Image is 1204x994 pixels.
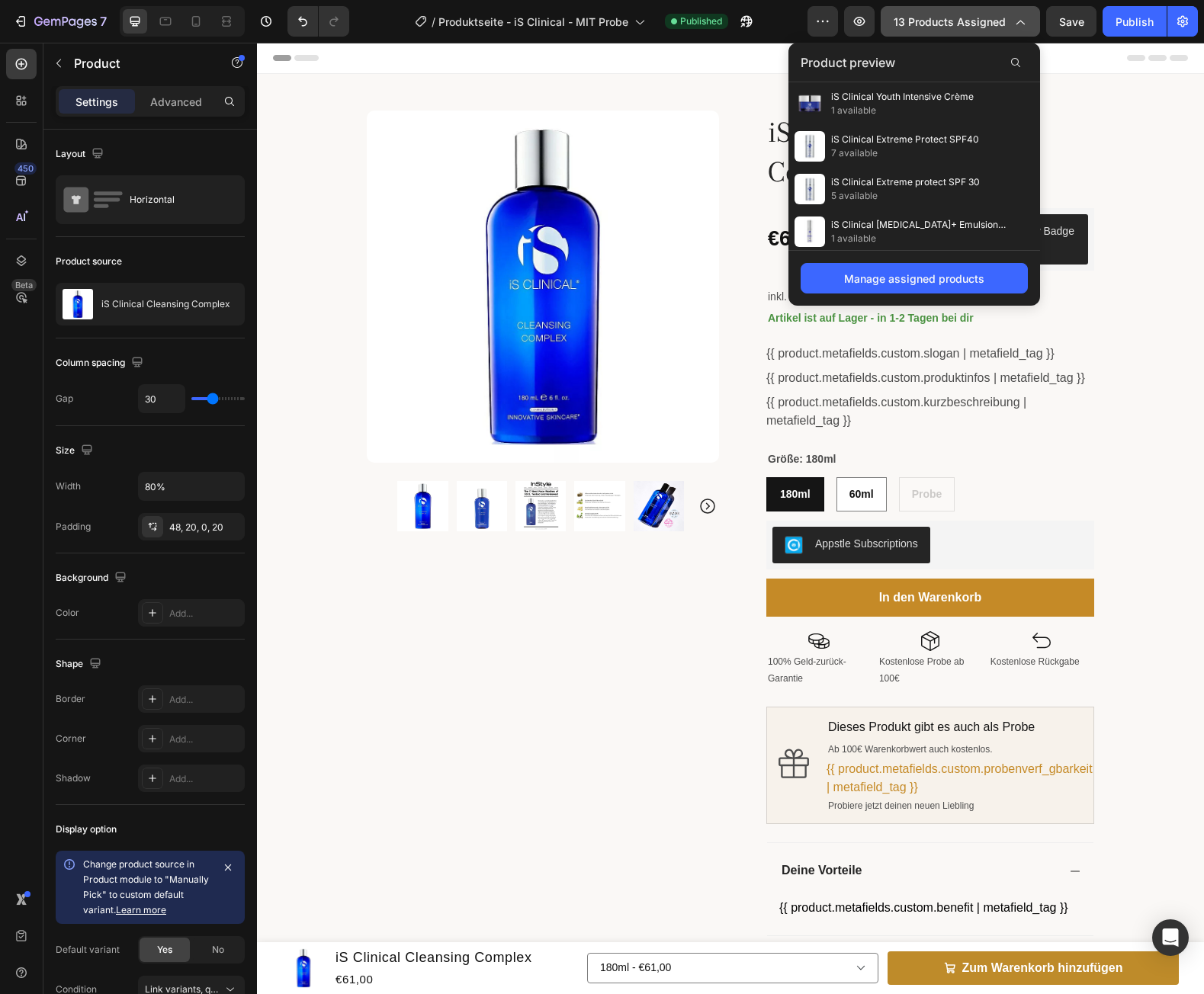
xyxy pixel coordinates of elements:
span: 180ml [523,445,554,457]
span: 13 products assigned [894,14,1006,30]
div: Column spacing [56,353,146,374]
div: Gap [56,392,73,406]
span: No [212,943,224,957]
span: Produktseite - iS Clinical - MIT Probe [438,14,628,30]
span: / [432,14,435,30]
div: Undo/Redo [287,6,349,37]
button: Carousel Next Arrow [441,454,460,473]
span: iS Clinical Extreme Protect SPF40 [831,133,979,146]
div: Product source [56,255,122,268]
img: preview-img [795,88,825,119]
div: {{ product.metafields.custom.probenverf_gbarkeit | metafield_tag }} [570,717,836,754]
button: Zum Warenkorb hinzufügen [631,909,922,943]
span: 5 available [831,189,980,203]
legend: Größe: 180ml [509,406,580,428]
div: Publish [1116,14,1154,30]
button: Publish [1103,6,1167,37]
div: [DOMAIN_NAME] - Preview Badge (Stars) [649,181,818,213]
button: 13 products assigned [881,6,1040,37]
p: 100% Geld-zurück-Garantie [511,611,613,644]
div: 48, 20, 0, 20 [169,521,241,534]
button: Manage assigned products [801,263,1028,293]
span: Product preview [801,53,895,72]
button: 7 [6,6,114,37]
p: Advanced [150,94,202,110]
div: Color [56,606,79,620]
a: Learn more [116,904,166,915]
div: Zum Warenkorb hinzufügen [705,915,866,937]
img: iS Clinical Cleansing Complex | Reinigungsgel | Hautnerd [110,68,462,420]
img: iS Clinical Cleansing Complex | Reinigungsgel | Hautnerd [140,438,191,489]
span: iS Clinical Youth Intensive Crème [831,90,974,104]
img: product feature img [63,289,93,319]
span: 60ml [592,445,617,457]
p: Kostenlose Probe ab 100€ [622,611,724,644]
span: iS Clinical [MEDICAL_DATA]+ Emulsion 0.3 [831,218,1007,232]
button: Save [1046,6,1096,37]
span: Save [1059,15,1084,28]
img: AppstleSubscriptions.png [528,493,546,511]
div: In den Warenkorb [622,547,725,563]
div: Width [56,479,81,493]
div: {{ product.metafields.custom.benefit | metafield_tag }} [522,856,830,874]
div: Corner [56,732,86,745]
p: Product [74,54,204,72]
p: inkl. MwSt. zzgl Versand [511,245,836,264]
span: Change product source in Product module to "Manually Pick" to custom default variant. [83,858,209,915]
p: iS Clinical Cleansing Complex [101,299,230,309]
div: Background [56,568,130,588]
span: 1 available [831,104,974,117]
p: Probiere jetzt deinen neuen Liebling [571,755,835,772]
div: {{ product.metafields.custom.slogan | metafield_tag }} [509,302,837,320]
div: Shape [56,654,104,675]
iframe: Design area [257,43,1204,994]
div: Add... [169,772,241,786]
p: Ab 100€ Warenkorbwert auch kostenlos. [571,699,835,716]
div: Open Intercom Messenger [1152,919,1189,956]
button: In den Warenkorb [509,536,837,574]
p: Kostenlose Rückgabe [734,611,836,628]
div: Add... [169,607,241,620]
div: Add... [169,693,241,707]
span: 7 available [831,146,979,160]
p: 7 [100,12,107,30]
div: Manage assigned products [844,271,984,287]
div: €61,00 [509,181,588,211]
p: Deine Vorteile [525,820,605,836]
img: preview-img [795,131,825,162]
p: Artikel ist auf Lager - in 1-2 Tagen bei dir [511,268,836,282]
div: Default variant [56,943,120,957]
div: Beta [11,279,37,291]
span: 1 available [831,232,1007,245]
p: Settings [75,94,118,110]
img: iS Clinical Cleansing Complex | Reinigungsgel | Hautnerd [200,438,250,489]
button: Judge.me - Preview Badge (Stars) [606,172,830,222]
div: Border [56,692,85,706]
div: {{ product.metafields.custom.kurzbeschreibung | metafield_tag }} [509,351,837,387]
div: 450 [14,162,37,175]
div: Horizontal [130,182,223,217]
button: Appstle Subscriptions [515,484,673,521]
div: Padding [56,520,91,534]
span: iS Clinical Extreme protect SPF 30 [831,175,980,189]
img: preview-img [795,174,825,204]
div: Add... [169,733,241,746]
img: Judgeme.png [618,188,637,206]
div: {{ product.metafields.custom.produktinfos | metafield_tag }} [509,326,837,345]
div: Layout [56,144,107,165]
span: Published [680,14,722,28]
input: Auto [139,473,244,500]
div: Size [56,441,96,461]
img: preview-img [795,216,825,247]
input: Auto [139,385,185,412]
div: Shadow [56,771,91,785]
h1: iS Clinical Cleansing Complex [509,68,837,150]
p: Dieses Produkt gibt es auch als Probe [571,674,835,696]
span: Yes [157,943,172,957]
div: Display option [56,822,117,836]
div: Appstle Subscriptions [558,493,661,509]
